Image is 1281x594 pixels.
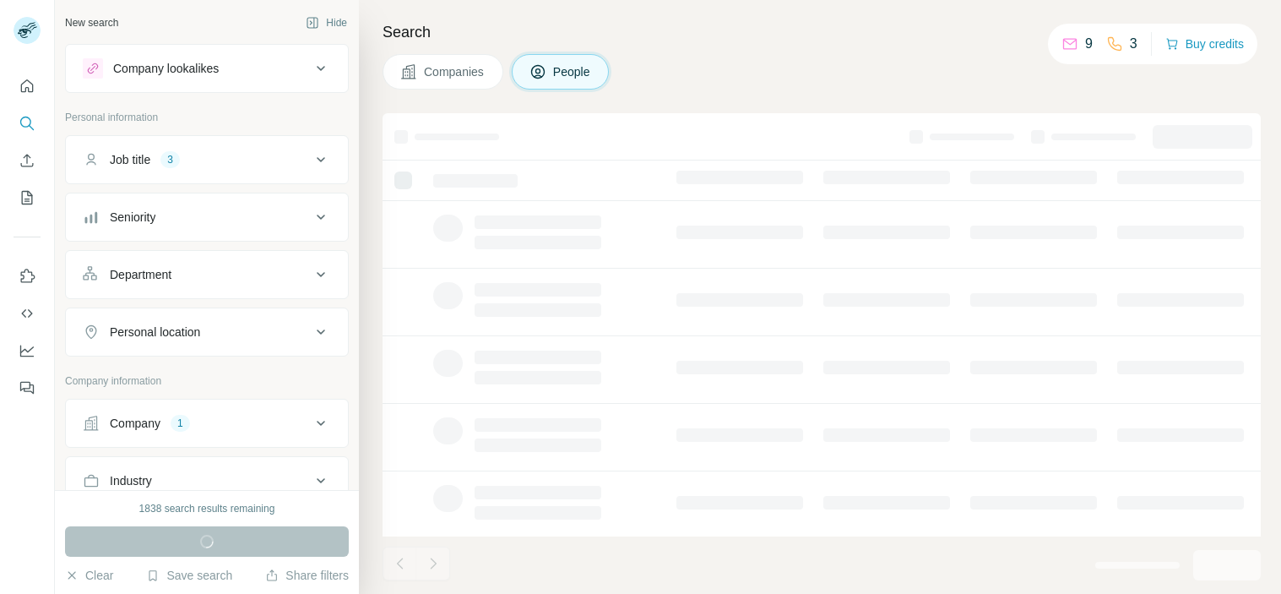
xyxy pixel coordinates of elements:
[14,298,41,329] button: Use Surfe API
[139,501,275,516] div: 1838 search results remaining
[110,472,152,489] div: Industry
[110,415,160,432] div: Company
[1085,34,1093,54] p: 9
[110,209,155,226] div: Seniority
[110,151,150,168] div: Job title
[110,324,200,341] div: Personal location
[66,48,348,89] button: Company lookalikes
[66,460,348,501] button: Industry
[265,567,349,584] button: Share filters
[65,373,349,389] p: Company information
[171,416,190,431] div: 1
[14,261,41,292] button: Use Surfe on LinkedIn
[113,60,219,77] div: Company lookalikes
[383,20,1261,44] h4: Search
[1165,32,1244,56] button: Buy credits
[66,139,348,180] button: Job title3
[14,108,41,139] button: Search
[65,110,349,125] p: Personal information
[14,373,41,403] button: Feedback
[14,183,41,213] button: My lists
[294,10,359,35] button: Hide
[65,567,113,584] button: Clear
[110,266,171,283] div: Department
[160,152,180,167] div: 3
[424,63,486,80] span: Companies
[66,312,348,352] button: Personal location
[14,145,41,176] button: Enrich CSV
[553,63,592,80] span: People
[1130,34,1137,54] p: 3
[65,15,118,30] div: New search
[66,197,348,237] button: Seniority
[14,71,41,101] button: Quick start
[66,403,348,444] button: Company1
[66,254,348,295] button: Department
[146,567,232,584] button: Save search
[14,335,41,366] button: Dashboard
